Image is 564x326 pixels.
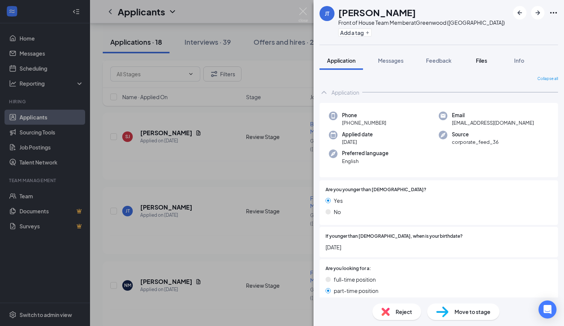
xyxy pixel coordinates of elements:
span: Phone [342,112,386,119]
div: JT [325,10,329,17]
span: If younger than [DEMOGRAPHIC_DATA], when is your birthdate? [325,233,463,240]
div: Application [331,89,359,96]
span: Source [452,131,499,138]
span: Are you looking for a: [325,265,371,272]
span: Info [514,57,524,64]
span: English [342,157,388,165]
span: [DATE] [325,243,552,251]
span: Messages [378,57,403,64]
span: Files [476,57,487,64]
button: ArrowRight [531,6,544,20]
span: Feedback [426,57,451,64]
button: ArrowLeftNew [513,6,526,20]
svg: Ellipses [549,8,558,17]
svg: ArrowRight [533,8,542,17]
div: Open Intercom Messenger [538,300,556,318]
span: [EMAIL_ADDRESS][DOMAIN_NAME] [452,119,534,127]
span: Email [452,112,534,119]
span: Collapse all [537,76,558,82]
span: [DATE] [342,138,373,146]
span: Move to stage [454,308,490,316]
svg: Plus [365,30,370,35]
svg: ArrowLeftNew [515,8,524,17]
span: Application [327,57,355,64]
div: Front of House Team Member at Greenwood ([GEOGRAPHIC_DATA]) [338,19,505,26]
span: Applied date [342,131,373,138]
span: No [334,208,341,216]
span: corporate_feed_36 [452,138,499,146]
h1: [PERSON_NAME] [338,6,416,19]
span: full-time position [334,275,376,284]
button: PlusAdd a tag [338,29,372,36]
span: part-time position [334,287,378,295]
span: Preferred language [342,149,388,157]
span: [PHONE_NUMBER] [342,119,386,127]
svg: ChevronUp [319,88,328,97]
span: Yes [334,196,343,205]
span: Are you younger than [DEMOGRAPHIC_DATA]? [325,186,426,193]
span: Reject [396,308,412,316]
